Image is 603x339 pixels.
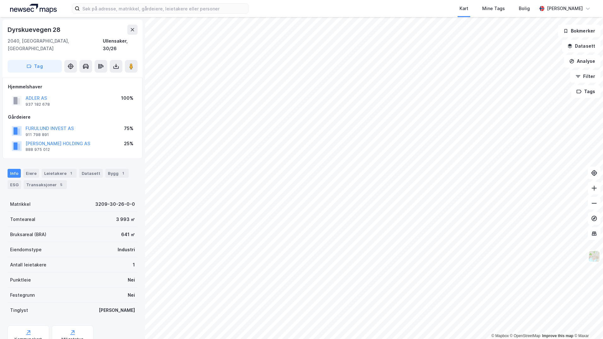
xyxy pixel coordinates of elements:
div: Gårdeiere [8,113,137,121]
div: 641 ㎡ [121,231,135,238]
div: Punktleie [10,276,31,284]
div: Bruksareal (BRA) [10,231,46,238]
button: Analyse [564,55,600,68]
div: 75% [124,125,133,132]
img: Z [588,250,600,262]
a: OpenStreetMap [510,334,541,338]
div: Kart [460,5,468,12]
div: Kontrollprogram for chat [571,309,603,339]
div: Matrikkel [10,200,31,208]
input: Søk på adresse, matrikkel, gårdeiere, leietakere eller personer [80,4,248,13]
div: Tinglyst [10,306,28,314]
div: Antall leietakere [10,261,46,269]
div: Nei [128,276,135,284]
div: Hjemmelshaver [8,83,137,91]
div: Transaksjoner [24,180,67,189]
div: Industri [118,246,135,253]
button: Tag [8,60,62,73]
button: Filter [570,70,600,83]
div: Ullensaker, 30/26 [103,37,138,52]
div: 888 975 012 [26,147,50,152]
div: 5 [58,181,64,188]
div: Tomteareal [10,216,35,223]
div: 911 798 891 [26,132,49,137]
div: Info [8,169,21,178]
div: Festegrunn [10,291,35,299]
iframe: Chat Widget [571,309,603,339]
div: Eiendomstype [10,246,42,253]
div: Datasett [79,169,103,178]
div: 25% [124,140,133,147]
div: 3209-30-26-0-0 [95,200,135,208]
button: Tags [571,85,600,98]
div: 100% [121,94,133,102]
div: [PERSON_NAME] [547,5,583,12]
div: 1 [68,170,74,176]
img: logo.a4113a55bc3d86da70a041830d287a7e.svg [10,4,57,13]
div: 2040, [GEOGRAPHIC_DATA], [GEOGRAPHIC_DATA] [8,37,103,52]
div: [PERSON_NAME] [99,306,135,314]
button: Datasett [562,40,600,52]
div: ESG [8,180,21,189]
div: Bygg [105,169,129,178]
a: Improve this map [542,334,573,338]
div: Dyrskuevegen 28 [8,25,62,35]
div: Bolig [519,5,530,12]
div: 1 [120,170,126,176]
div: Nei [128,291,135,299]
div: 1 [133,261,135,269]
div: Mine Tags [482,5,505,12]
div: Leietakere [42,169,77,178]
div: Eiere [23,169,39,178]
button: Bokmerker [558,25,600,37]
div: 3 993 ㎡ [116,216,135,223]
div: 937 182 678 [26,102,50,107]
a: Mapbox [491,334,509,338]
